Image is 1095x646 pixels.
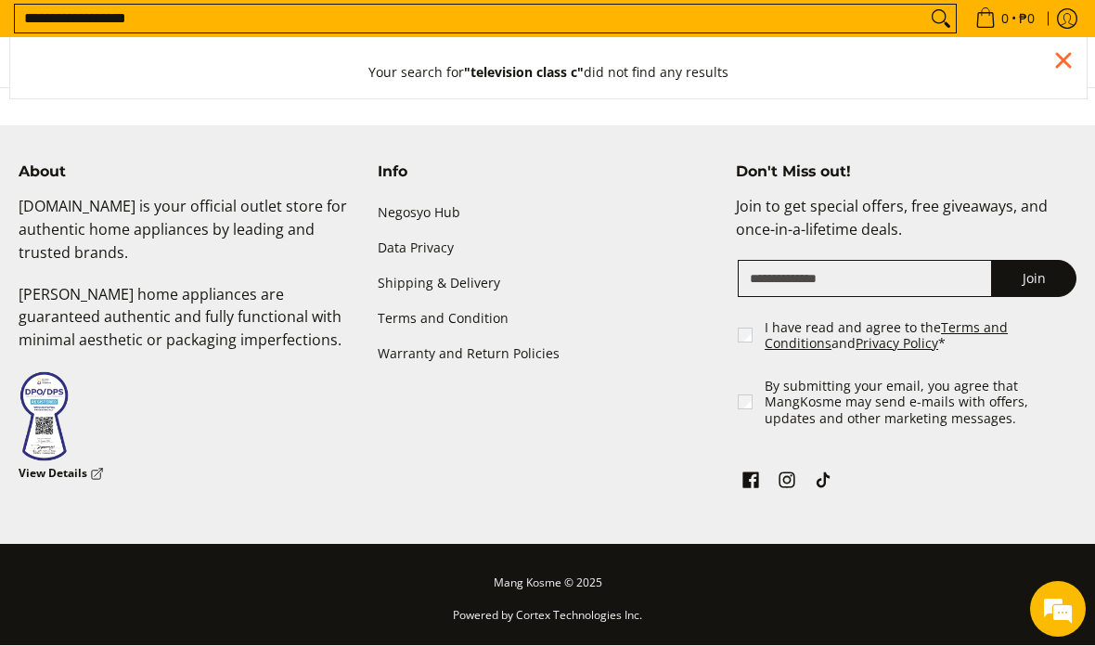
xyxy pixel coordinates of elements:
[810,467,836,498] a: See Mang Kosme on TikTok
[736,162,1076,181] h4: Don't Miss out!
[736,195,1076,260] p: Join to get special offers, free giveaways, and once-in-a-lifetime deals.
[19,370,70,462] img: Data Privacy Seal
[1050,46,1077,74] div: Close pop up
[378,337,718,372] a: Warranty and Return Policies
[9,441,354,506] textarea: Type your message and hit 'Enter'
[991,260,1076,297] button: Join
[378,302,718,337] a: Terms and Condition
[774,467,800,498] a: See Mang Kosme on Instagram
[19,283,359,370] p: [PERSON_NAME] home appliances are guaranteed authentic and fully functional with minimal aestheti...
[738,467,764,498] a: See Mang Kosme on Facebook
[19,572,1076,604] p: Mang Kosme © 2025
[378,230,718,265] a: Data Privacy
[350,46,747,98] button: Your search for"television class c"did not find any results
[378,195,718,230] a: Negosyo Hub
[19,604,1076,637] p: Powered by Cortex Technologies Inc.
[1016,12,1037,25] span: ₱0
[19,162,359,181] h4: About
[926,5,956,32] button: Search
[378,265,718,301] a: Shipping & Delivery
[765,318,1008,353] a: Terms and Conditions
[19,195,359,282] p: [DOMAIN_NAME] is your official outlet store for authentic home appliances by leading and trusted ...
[19,462,104,485] a: View Details
[765,378,1078,427] label: By submitting your email, you agree that MangKosme may send e-mails with offers, updates and othe...
[304,9,349,54] div: Minimize live chat window
[97,104,312,128] div: Chat with us now
[970,8,1040,29] span: •
[464,63,584,81] strong: "television class c"
[856,334,938,352] a: Privacy Policy
[765,319,1078,352] label: I have read and agree to the and *
[998,12,1011,25] span: 0
[108,200,256,388] span: We're online!
[378,162,718,181] h4: Info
